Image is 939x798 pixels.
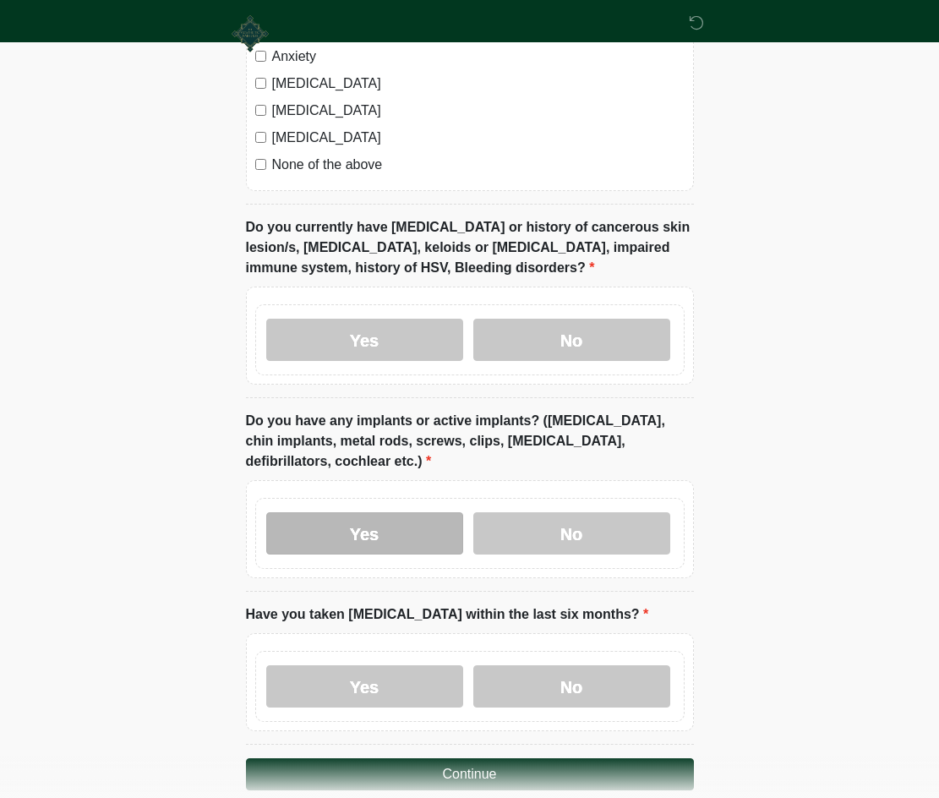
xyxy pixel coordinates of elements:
[272,101,685,121] label: [MEDICAL_DATA]
[473,319,670,361] label: No
[266,512,463,555] label: Yes
[266,319,463,361] label: Yes
[266,665,463,708] label: Yes
[255,159,266,170] input: None of the above
[255,132,266,143] input: [MEDICAL_DATA]
[473,665,670,708] label: No
[246,604,649,625] label: Have you taken [MEDICAL_DATA] within the last six months?
[246,411,694,472] label: Do you have any implants or active implants? ([MEDICAL_DATA], chin implants, metal rods, screws, ...
[229,13,271,55] img: The Aesthetic Parlour Logo
[473,512,670,555] label: No
[272,128,685,148] label: [MEDICAL_DATA]
[272,74,685,94] label: [MEDICAL_DATA]
[255,105,266,116] input: [MEDICAL_DATA]
[246,217,694,278] label: Do you currently have [MEDICAL_DATA] or history of cancerous skin lesion/s, [MEDICAL_DATA], keloi...
[255,78,266,89] input: [MEDICAL_DATA]
[246,758,694,790] button: Continue
[272,155,685,175] label: None of the above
